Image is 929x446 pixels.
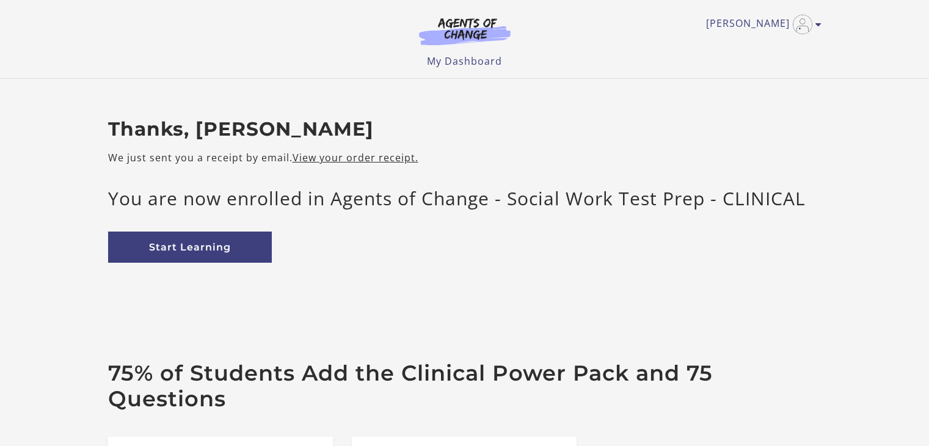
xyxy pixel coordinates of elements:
img: Agents of Change Logo [406,17,523,45]
h2: 75% of Students Add the Clinical Power Pack and 75 Questions [108,360,822,412]
a: Toggle menu [706,15,815,34]
p: You are now enrolled in Agents of Change - Social Work Test Prep - CLINICAL [108,185,822,212]
a: View your order receipt. [293,151,418,164]
p: We just sent you a receipt by email. [108,150,822,165]
a: Start Learning [108,232,272,263]
h2: Thanks, [PERSON_NAME] [108,118,822,141]
a: My Dashboard [427,54,502,68]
